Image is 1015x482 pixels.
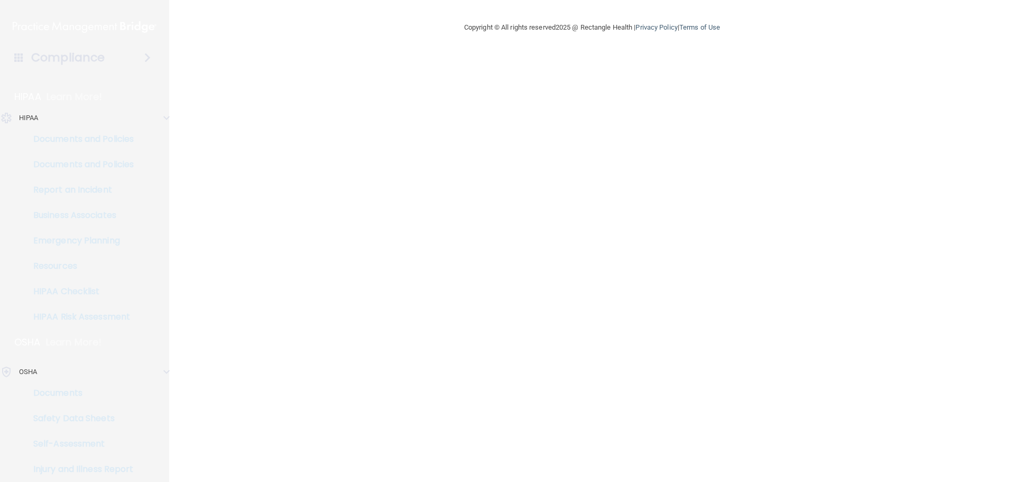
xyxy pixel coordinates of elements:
p: Learn More! [46,336,102,349]
p: OSHA [14,336,41,349]
p: Report an Incident [7,185,151,195]
p: HIPAA Checklist [7,286,151,297]
img: PMB logo [13,16,156,38]
h4: Compliance [31,50,105,65]
p: HIPAA [19,112,39,124]
p: Safety Data Sheets [7,413,151,424]
p: Documents and Policies [7,134,151,144]
p: HIPAA Risk Assessment [7,312,151,322]
a: Terms of Use [679,23,720,31]
p: Learn More! [47,90,103,103]
p: Self-Assessment [7,439,151,449]
p: OSHA [19,366,37,378]
p: Business Associates [7,210,151,221]
p: Emergency Planning [7,235,151,246]
p: Documents [7,388,151,398]
p: Documents and Policies [7,159,151,170]
p: Injury and Illness Report [7,464,151,475]
p: Resources [7,261,151,271]
a: Privacy Policy [635,23,677,31]
div: Copyright © All rights reserved 2025 @ Rectangle Health | | [399,11,785,44]
p: HIPAA [14,90,41,103]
